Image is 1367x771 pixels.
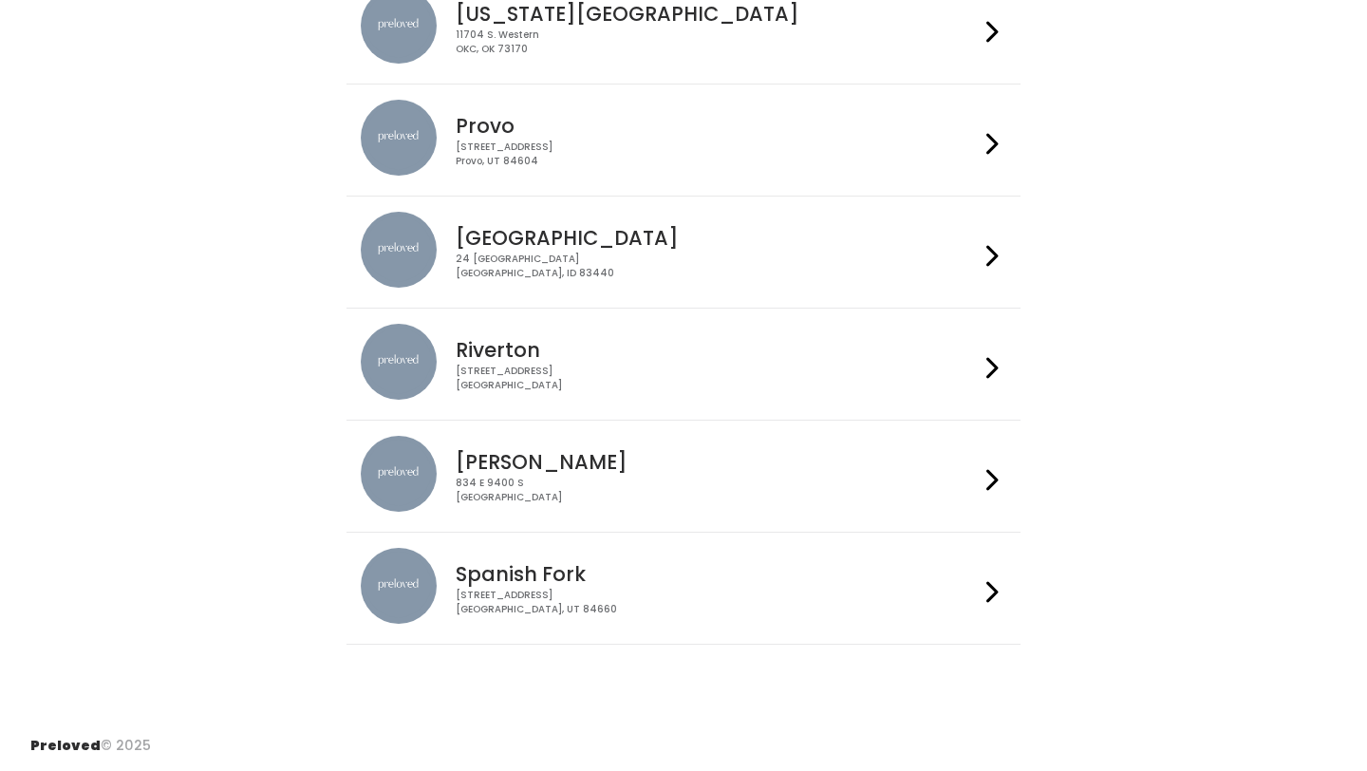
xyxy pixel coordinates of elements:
div: [STREET_ADDRESS] [GEOGRAPHIC_DATA] [456,365,978,392]
img: preloved location [361,548,437,624]
h4: [GEOGRAPHIC_DATA] [456,227,978,249]
a: preloved location [PERSON_NAME] 834 E 9400 S[GEOGRAPHIC_DATA] [361,436,1005,517]
h4: Spanish Fork [456,563,978,585]
img: preloved location [361,100,437,176]
a: preloved location Spanish Fork [STREET_ADDRESS][GEOGRAPHIC_DATA], UT 84660 [361,548,1005,629]
div: 11704 S. Western OKC, OK 73170 [456,28,978,56]
div: 834 E 9400 S [GEOGRAPHIC_DATA] [456,477,978,504]
a: preloved location [GEOGRAPHIC_DATA] 24 [GEOGRAPHIC_DATA][GEOGRAPHIC_DATA], ID 83440 [361,212,1005,292]
div: [STREET_ADDRESS] [GEOGRAPHIC_DATA], UT 84660 [456,589,978,616]
h4: [PERSON_NAME] [456,451,978,473]
h4: Provo [456,115,978,137]
a: preloved location Provo [STREET_ADDRESS]Provo, UT 84604 [361,100,1005,180]
img: preloved location [361,212,437,288]
h4: [US_STATE][GEOGRAPHIC_DATA] [456,3,978,25]
div: 24 [GEOGRAPHIC_DATA] [GEOGRAPHIC_DATA], ID 83440 [456,253,978,280]
span: Preloved [30,736,101,755]
h4: Riverton [456,339,978,361]
img: preloved location [361,324,437,400]
div: © 2025 [30,721,151,756]
div: [STREET_ADDRESS] Provo, UT 84604 [456,141,978,168]
a: preloved location Riverton [STREET_ADDRESS][GEOGRAPHIC_DATA] [361,324,1005,404]
img: preloved location [361,436,437,512]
